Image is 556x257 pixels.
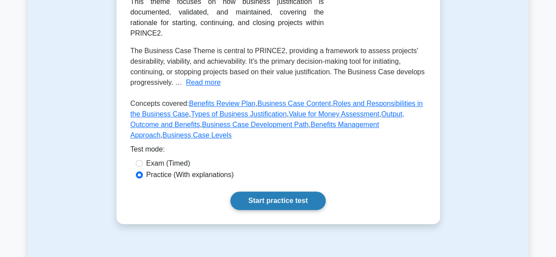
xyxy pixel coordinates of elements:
p: Concepts covered: , , , , , , , , [131,98,426,144]
label: Exam (Timed) [146,158,190,169]
a: Benefits Management Approach [131,121,379,139]
div: Test mode: [131,144,426,158]
a: Benefits Review Plan [189,100,255,107]
a: Business Case Development Path [202,121,309,128]
a: Business Case Content [258,100,331,107]
a: Business Case Levels [162,131,231,139]
a: Types of Business Justification [191,110,287,118]
a: Start practice test [230,192,326,210]
label: Practice (With explanations) [146,170,234,180]
button: Read more [186,77,221,88]
a: Value for Money Assessment [289,110,379,118]
span: The Business Case Theme is central to PRINCE2, providing a framework to assess projects' desirabi... [131,47,425,86]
